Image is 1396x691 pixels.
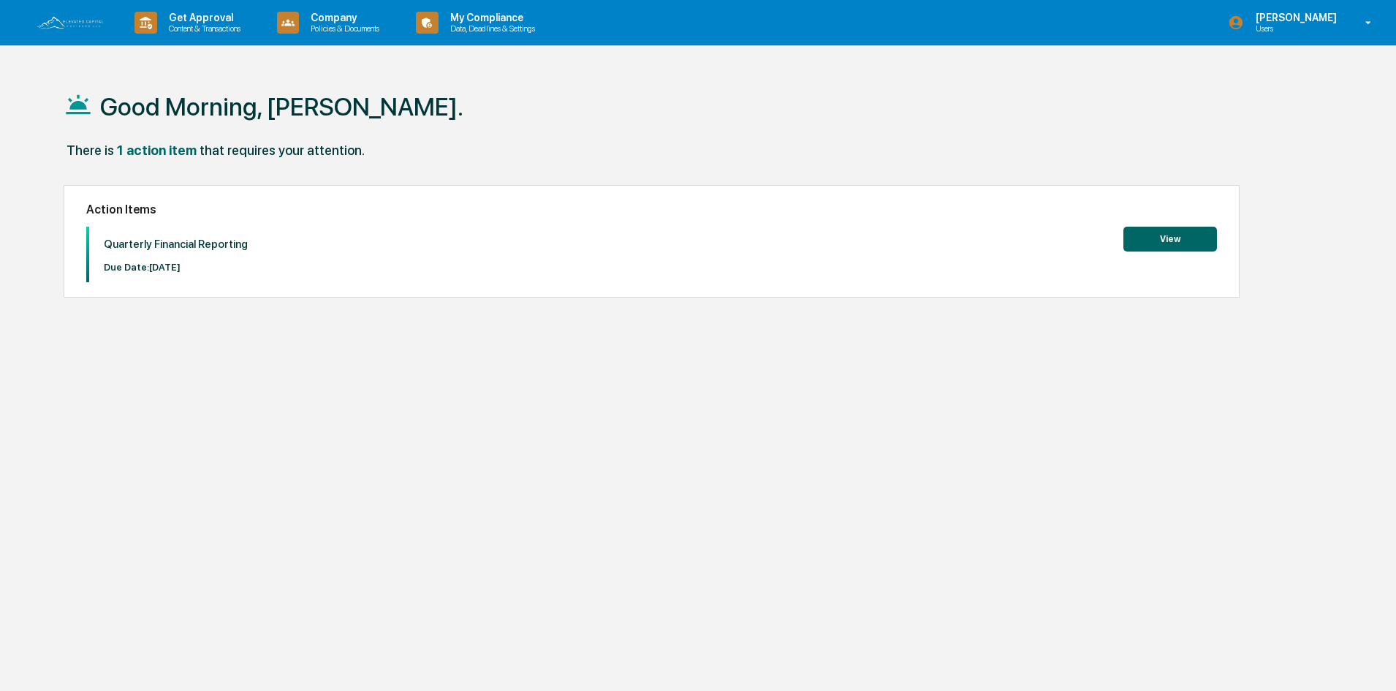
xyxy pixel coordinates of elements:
p: Users [1244,23,1344,34]
p: My Compliance [439,12,542,23]
p: Company [299,12,387,23]
p: Content & Transactions [157,23,248,34]
p: [PERSON_NAME] [1244,12,1344,23]
p: Due Date: [DATE] [104,262,248,273]
img: logo [35,15,105,31]
p: Quarterly Financial Reporting [104,238,248,251]
div: There is [67,143,114,158]
div: 1 action item [117,143,197,158]
a: View [1123,231,1217,245]
h2: Action Items [86,203,1217,216]
h1: Good Morning, [PERSON_NAME]. [100,92,463,121]
button: View [1123,227,1217,252]
div: that requires your attention. [200,143,365,158]
p: Get Approval [157,12,248,23]
p: Policies & Documents [299,23,387,34]
p: Data, Deadlines & Settings [439,23,542,34]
